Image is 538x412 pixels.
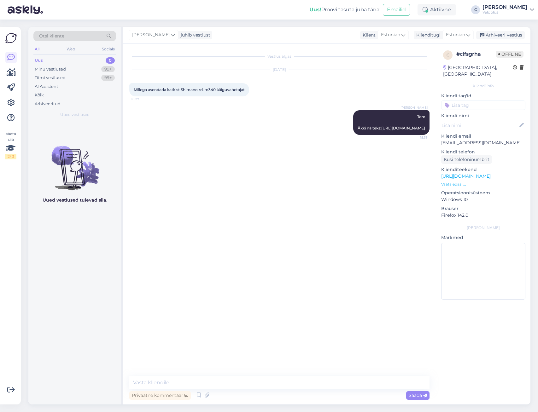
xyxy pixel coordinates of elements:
[401,105,428,110] span: [PERSON_NAME]
[129,54,430,59] div: Vestlus algas
[482,5,527,10] div: [PERSON_NAME]
[106,57,115,64] div: 0
[5,32,17,44] img: Askly Logo
[441,83,525,89] div: Kliendi info
[132,31,170,38] span: [PERSON_NAME]
[60,112,90,117] span: Uued vestlused
[101,66,115,72] div: 99+
[5,131,16,159] div: Vaata siia
[309,7,321,13] b: Uus!
[441,133,525,140] p: Kliendi email
[456,50,496,58] div: # clfsgrha
[441,93,525,99] p: Kliendi tag'id
[476,31,525,39] div: Arhiveeri vestlus
[309,6,380,14] div: Proovi tasuta juba täna:
[446,31,465,38] span: Estonian
[5,154,16,159] div: 2 / 3
[28,134,121,191] img: No chats
[65,45,76,53] div: Web
[441,196,525,203] p: Windows 10
[43,197,107,203] p: Uued vestlused tulevad siia.
[441,149,525,155] p: Kliendi telefon
[441,112,525,119] p: Kliendi nimi
[441,225,525,231] div: [PERSON_NAME]
[441,173,491,179] a: [URL][DOMAIN_NAME]
[496,51,523,58] span: Offline
[418,4,456,15] div: Aktiivne
[441,166,525,173] p: Klienditeekond
[178,32,210,38] div: juhib vestlust
[482,10,527,15] div: Veloplus
[129,67,430,72] div: [DATE]
[414,32,441,38] div: Klienditugi
[482,5,534,15] a: [PERSON_NAME]Veloplus
[442,122,518,129] input: Lisa nimi
[383,4,410,16] button: Emailid
[441,100,525,110] input: Lisa tag
[441,140,525,146] p: [EMAIL_ADDRESS][DOMAIN_NAME]
[443,64,513,77] div: [GEOGRAPHIC_DATA], [GEOGRAPHIC_DATA]
[101,45,116,53] div: Socials
[441,212,525,219] p: Firefox 142.0
[33,45,41,53] div: All
[131,97,155,101] span: 10:27
[35,57,43,64] div: Uus
[381,126,425,130] a: [URL][DOMAIN_NAME]
[441,234,525,241] p: Märkmed
[35,101,61,107] div: Arhiveeritud
[101,75,115,81] div: 99+
[35,83,58,90] div: AI Assistent
[35,92,44,98] div: Kõik
[39,33,64,39] span: Otsi kliente
[441,181,525,187] p: Vaata edasi ...
[441,205,525,212] p: Brauser
[381,31,400,38] span: Estonian
[35,66,66,72] div: Minu vestlused
[134,87,245,92] span: Millega asendada katkist Shimano rd-m340 käiguvahetajat
[471,5,480,14] div: C
[404,135,428,140] span: 15:35
[447,53,449,57] span: c
[409,392,427,398] span: Saada
[441,155,492,164] div: Küsi telefoninumbrit
[360,32,376,38] div: Klient
[441,190,525,196] p: Operatsioonisüsteem
[129,391,191,400] div: Privaatne kommentaar
[35,75,66,81] div: Tiimi vestlused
